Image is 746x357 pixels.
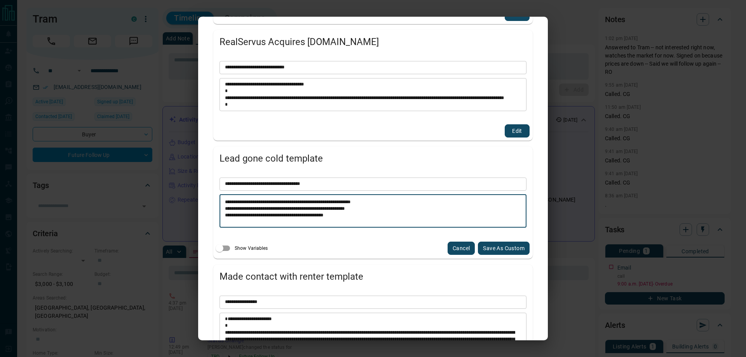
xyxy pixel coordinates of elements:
button: cancel editing template [448,242,475,255]
span: Show Variables [235,245,268,252]
span: Made contact with renter template [220,271,526,283]
button: edit template [505,124,530,138]
button: save template as custom [478,242,530,255]
span: Lead gone cold template [220,153,526,165]
span: RealServus Acquires [DOMAIN_NAME] [220,36,526,49]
